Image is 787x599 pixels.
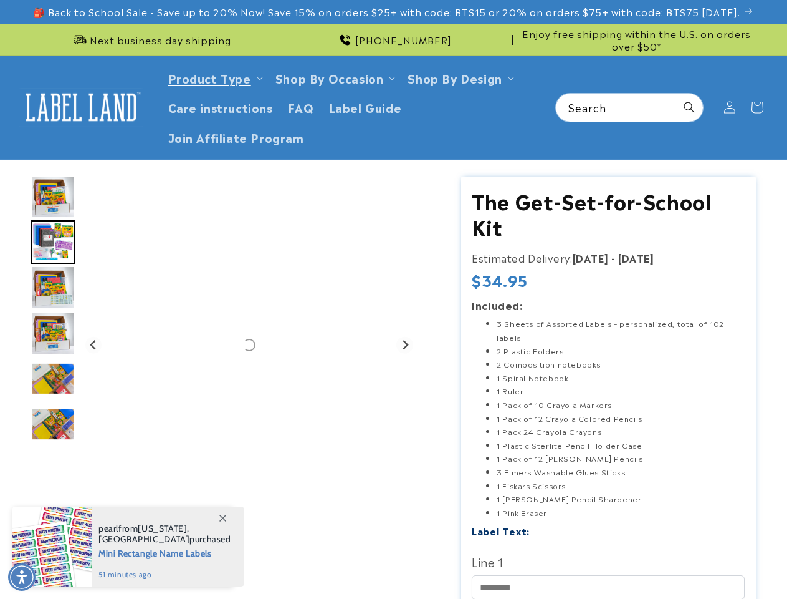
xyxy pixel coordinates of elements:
[497,412,745,426] li: 1 Pack of 12 Crayola Colored Pencils
[280,92,322,122] a: FAQ
[396,337,413,354] button: Next slide
[497,452,745,465] li: 1 Pack of 12 [PERSON_NAME] Pencils
[19,88,143,127] img: Label Land
[90,34,231,46] span: Next business day shipping
[497,439,745,452] li: 1 Plastic Sterlite Pencil Holder Case
[497,465,745,479] li: 3 Elmers Washable Glues Sticks
[31,220,75,264] img: null
[497,479,745,493] li: 1 Fiskars Scissors
[472,249,745,267] p: Estimated Delivery:
[31,357,75,401] div: Go to slide 6
[98,569,231,580] span: 51 minutes ago
[275,71,384,85] span: Shop By Occasion
[98,545,231,560] span: Mini Rectangle Name Labels
[161,63,268,92] summary: Product Type
[472,298,522,313] strong: Included:
[31,175,75,218] div: Go to slide 2
[31,220,75,264] div: Go to slide 3
[168,100,273,114] span: Care instructions
[31,311,75,355] img: null
[288,100,314,114] span: FAQ
[497,492,745,506] li: 1 [PERSON_NAME] Pencil Sharpener
[322,92,409,122] a: Label Guide
[497,506,745,520] li: 1 Pink Eraser
[98,524,231,545] span: from , purchased
[98,523,118,534] span: pearl
[329,100,402,114] span: Label Guide
[33,6,740,18] span: 🎒 Back to School Sale - Save up to 20% Now! Save 15% on orders $25+ with code: BTS15 or 20% on or...
[518,24,756,55] div: Announcement
[31,266,75,309] img: null
[618,250,654,265] strong: [DATE]
[161,92,280,122] a: Care instructions
[31,402,75,446] div: Go to slide 7
[472,188,745,240] h1: The Get-Set-for-School Kit
[268,63,401,92] summary: Shop By Occasion
[472,552,745,572] label: Line 1
[472,270,528,290] span: $34.95
[518,27,756,52] span: Enjoy free shipping within the U.S. on orders over $50*
[497,384,745,398] li: 1 Ruler
[497,358,745,371] li: 2 Composition notebooks
[497,425,745,439] li: 1 Pack 24 Crayola Crayons
[400,63,518,92] summary: Shop By Design
[497,398,745,412] li: 1 Pack of 10 Crayola Markers
[85,337,102,354] button: Previous slide
[497,317,745,344] li: 3 Sheets of Assorted Labels – personalized, total of 102 labels
[408,69,502,86] a: Shop By Design
[497,371,745,385] li: 1 Spiral Notebook
[31,24,269,55] div: Announcement
[168,130,304,144] span: Join Affiliate Program
[31,266,75,309] div: Go to slide 4
[138,523,187,534] span: [US_STATE]
[98,533,189,545] span: [GEOGRAPHIC_DATA]
[573,250,609,265] strong: [DATE]
[611,250,616,265] strong: -
[355,34,452,46] span: [PHONE_NUMBER]
[14,83,148,131] a: Label Land
[472,524,530,538] label: Label Text:
[497,344,745,358] li: 2 Plastic Folders
[31,177,430,520] media-gallery: Gallery Viewer
[31,408,75,441] img: null
[168,69,251,86] a: Product Type
[8,563,36,591] div: Accessibility Menu
[161,122,312,152] a: Join Affiliate Program
[31,175,75,218] img: null
[31,311,75,355] div: Go to slide 5
[274,24,512,55] div: Announcement
[31,363,75,395] img: null
[675,94,703,121] button: Search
